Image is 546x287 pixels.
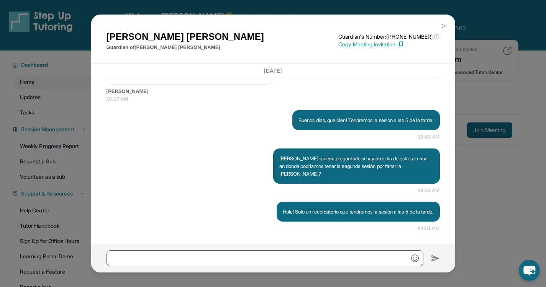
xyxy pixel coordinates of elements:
span: 10:42 AM [418,133,439,141]
p: Guardian of [PERSON_NAME] [PERSON_NAME] [107,44,264,51]
span: 04:51 PM [418,225,440,232]
p: Hola! Solo un recordatorio que tendremos la sesión a las 5 de la tarde. [283,208,434,215]
p: Guardian's Number: [PHONE_NUMBER] [338,33,439,41]
span: 10:43 AM [418,187,439,194]
span: ⓘ [434,33,439,41]
h1: [PERSON_NAME] [PERSON_NAME] [107,30,264,44]
button: chat-button [519,260,540,281]
span: [PERSON_NAME] [107,88,440,95]
img: Emoji [411,254,419,262]
img: Copy Icon [397,41,404,48]
p: Copy Meeting Invitation [338,41,439,48]
img: Send icon [431,254,440,263]
img: Close Icon [441,23,447,29]
p: Buenos dias, que bien! Tendremos la sesión a las 5 de la tarde. [298,116,433,124]
span: 10:17 AM [107,95,440,103]
h3: [DATE] [107,67,440,75]
p: [PERSON_NAME] quieria preguntarle si hay otro dia de esta semana en donde podriamos tener la segu... [279,155,434,178]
